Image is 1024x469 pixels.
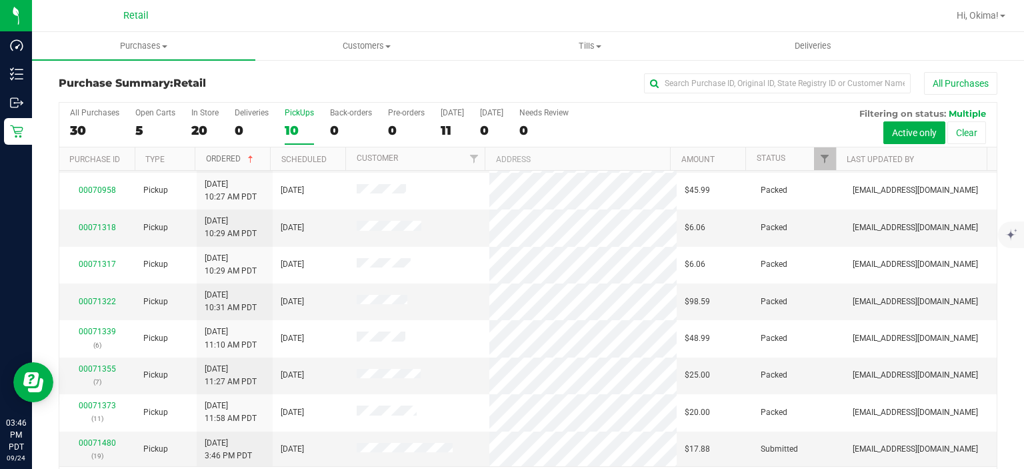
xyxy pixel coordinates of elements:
span: $20.00 [685,406,710,419]
inline-svg: Inventory [10,67,23,81]
span: [EMAIL_ADDRESS][DOMAIN_NAME] [853,296,978,308]
span: Pickup [143,258,168,271]
span: [DATE] 10:31 AM PDT [205,289,257,314]
span: Filtering on status: [859,108,946,119]
button: Clear [947,121,986,144]
a: Filter [814,147,836,170]
span: Customers [256,40,478,52]
span: [DATE] 11:10 AM PDT [205,326,257,351]
div: 0 [519,123,569,138]
div: All Purchases [70,108,119,117]
div: Deliveries [235,108,269,117]
span: [EMAIL_ADDRESS][DOMAIN_NAME] [853,406,978,419]
div: 5 [135,123,175,138]
span: $25.00 [685,369,710,382]
span: Multiple [949,108,986,119]
a: Purchases [32,32,255,60]
span: Pickup [143,221,168,234]
a: 00070958 [79,185,116,195]
p: 03:46 PM PDT [6,417,26,453]
div: In Store [191,108,219,117]
span: [DATE] [281,406,304,419]
div: 0 [235,123,269,138]
th: Address [485,147,670,171]
p: (6) [67,339,127,352]
span: Packed [761,258,787,271]
div: [DATE] [480,108,503,117]
span: [EMAIL_ADDRESS][DOMAIN_NAME] [853,258,978,271]
span: [DATE] 11:58 AM PDT [205,400,257,425]
div: 10 [285,123,314,138]
span: [DATE] [281,258,304,271]
span: Submitted [761,443,798,456]
a: Deliveries [701,32,925,60]
div: 0 [388,123,425,138]
inline-svg: Retail [10,125,23,138]
div: Pre-orders [388,108,425,117]
span: Tills [479,40,701,52]
span: [DATE] 3:46 PM PDT [205,437,252,462]
a: Purchase ID [69,155,120,164]
a: Last Updated By [847,155,914,164]
div: 0 [480,123,503,138]
span: Packed [761,406,787,419]
span: $48.99 [685,332,710,345]
div: 30 [70,123,119,138]
span: Packed [761,296,787,308]
iframe: Resource center [13,362,53,402]
span: [DATE] 11:27 AM PDT [205,363,257,388]
div: [DATE] [441,108,464,117]
inline-svg: Dashboard [10,39,23,52]
span: [EMAIL_ADDRESS][DOMAIN_NAME] [853,184,978,197]
span: Pickup [143,369,168,382]
span: $45.99 [685,184,710,197]
span: Packed [761,221,787,234]
span: Pickup [143,443,168,456]
a: Scheduled [281,155,327,164]
span: $6.06 [685,221,705,234]
span: Pickup [143,296,168,308]
span: [DATE] 10:29 AM PDT [205,215,257,240]
p: (19) [67,450,127,462]
a: Ordered [206,154,256,163]
span: [DATE] 10:29 AM PDT [205,252,257,278]
a: Filter [463,147,485,170]
a: 00071355 [79,364,116,374]
span: Hi, Okima! [957,10,999,21]
p: (7) [67,376,127,388]
span: $6.06 [685,258,705,271]
span: [EMAIL_ADDRESS][DOMAIN_NAME] [853,332,978,345]
div: 11 [441,123,464,138]
button: All Purchases [924,72,997,95]
a: 00071480 [79,438,116,448]
div: 0 [330,123,372,138]
span: [DATE] [281,332,304,345]
span: [DATE] [281,184,304,197]
inline-svg: Outbound [10,96,23,109]
div: Back-orders [330,108,372,117]
input: Search Purchase ID, Original ID, State Registry ID or Customer Name... [644,73,911,93]
a: Type [145,155,165,164]
span: Packed [761,184,787,197]
span: Pickup [143,406,168,419]
a: Amount [681,155,715,164]
span: $98.59 [685,296,710,308]
span: $17.88 [685,443,710,456]
div: PickUps [285,108,314,117]
p: 09/24 [6,453,26,463]
a: 00071318 [79,223,116,232]
span: Retail [173,77,206,89]
div: Needs Review [519,108,569,117]
span: Packed [761,332,787,345]
span: [DATE] [281,221,304,234]
a: Customer [357,153,398,163]
a: 00071317 [79,260,116,269]
a: Customers [255,32,479,60]
span: [EMAIL_ADDRESS][DOMAIN_NAME] [853,369,978,382]
span: [EMAIL_ADDRESS][DOMAIN_NAME] [853,443,978,456]
span: [DATE] [281,369,304,382]
a: Tills [479,32,702,60]
a: 00071373 [79,401,116,410]
h3: Purchase Summary: [59,77,371,89]
span: [DATE] [281,296,304,308]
